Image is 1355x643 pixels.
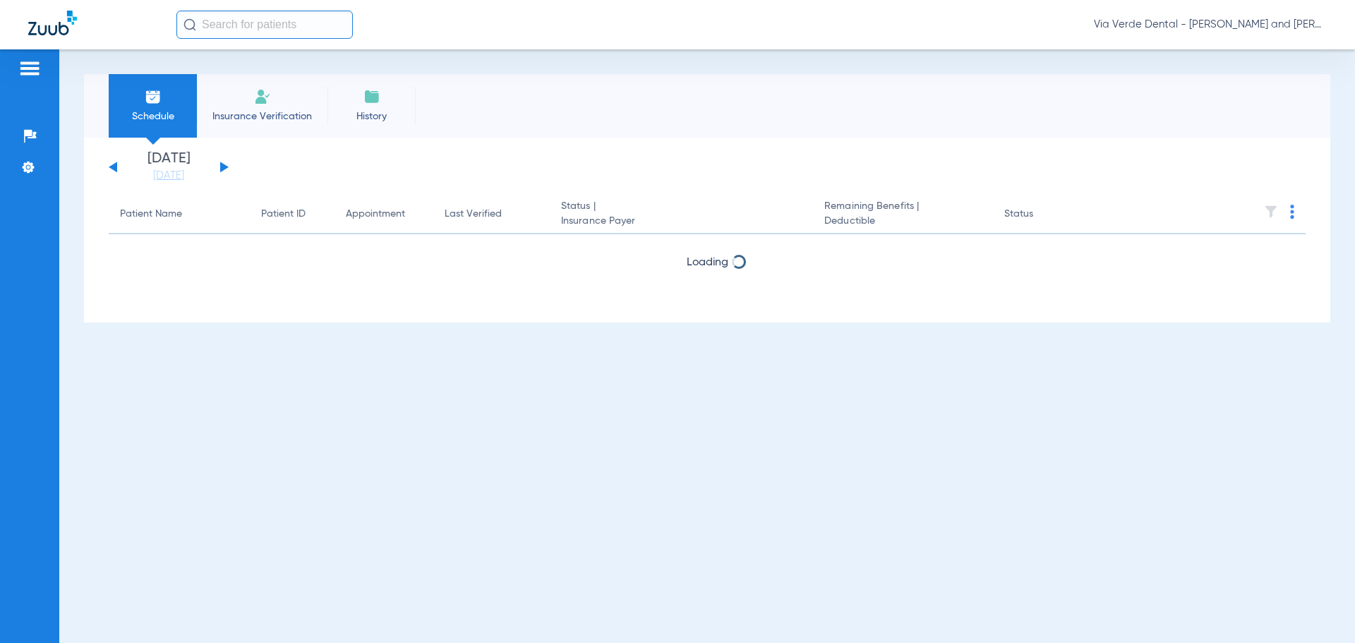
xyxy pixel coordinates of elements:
[126,152,211,183] li: [DATE]
[145,88,162,105] img: Schedule
[363,88,380,105] img: History
[120,207,182,222] div: Patient Name
[207,109,317,124] span: Insurance Verification
[550,195,813,234] th: Status |
[254,88,271,105] img: Manual Insurance Verification
[561,214,802,229] span: Insurance Payer
[28,11,77,35] img: Zuub Logo
[126,169,211,183] a: [DATE]
[1264,205,1278,219] img: filter.svg
[993,195,1088,234] th: Status
[445,207,538,222] div: Last Verified
[176,11,353,39] input: Search for patients
[261,207,323,222] div: Patient ID
[445,207,502,222] div: Last Verified
[119,109,186,124] span: Schedule
[346,207,422,222] div: Appointment
[120,207,239,222] div: Patient Name
[1290,205,1294,219] img: group-dot-blue.svg
[687,257,728,268] span: Loading
[346,207,405,222] div: Appointment
[183,18,196,31] img: Search Icon
[1094,18,1327,32] span: Via Verde Dental - [PERSON_NAME] and [PERSON_NAME] DDS
[261,207,306,222] div: Patient ID
[18,60,41,77] img: hamburger-icon
[813,195,992,234] th: Remaining Benefits |
[824,214,981,229] span: Deductible
[338,109,405,124] span: History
